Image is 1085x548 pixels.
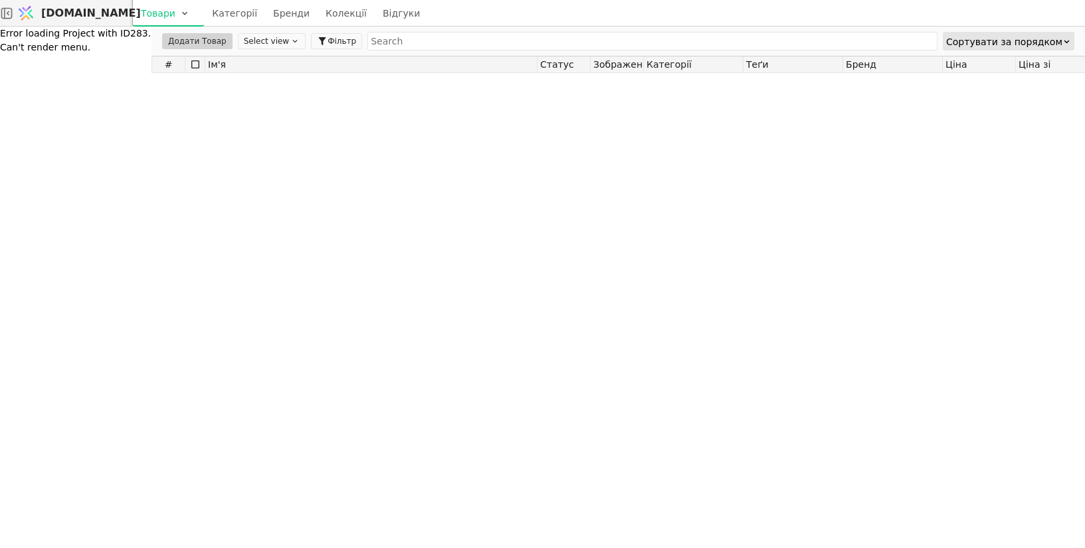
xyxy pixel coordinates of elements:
span: [DOMAIN_NAME] [41,5,141,21]
span: Бренд [846,59,876,70]
a: [DOMAIN_NAME] [13,1,133,26]
span: Ім'я [208,59,226,70]
span: Ціна [945,59,967,70]
span: Категорії [646,59,692,70]
div: Сортувати за порядком [946,33,1062,51]
img: Logo [16,1,36,26]
span: Теґи [746,59,769,70]
span: Статус [540,59,574,70]
div: # [152,56,185,72]
button: Фільтр [311,33,362,49]
button: Додати Товар [162,33,233,49]
button: Select view [238,33,306,49]
span: Зображення [593,59,643,70]
input: Search [367,32,937,50]
span: Фільтр [328,35,356,47]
